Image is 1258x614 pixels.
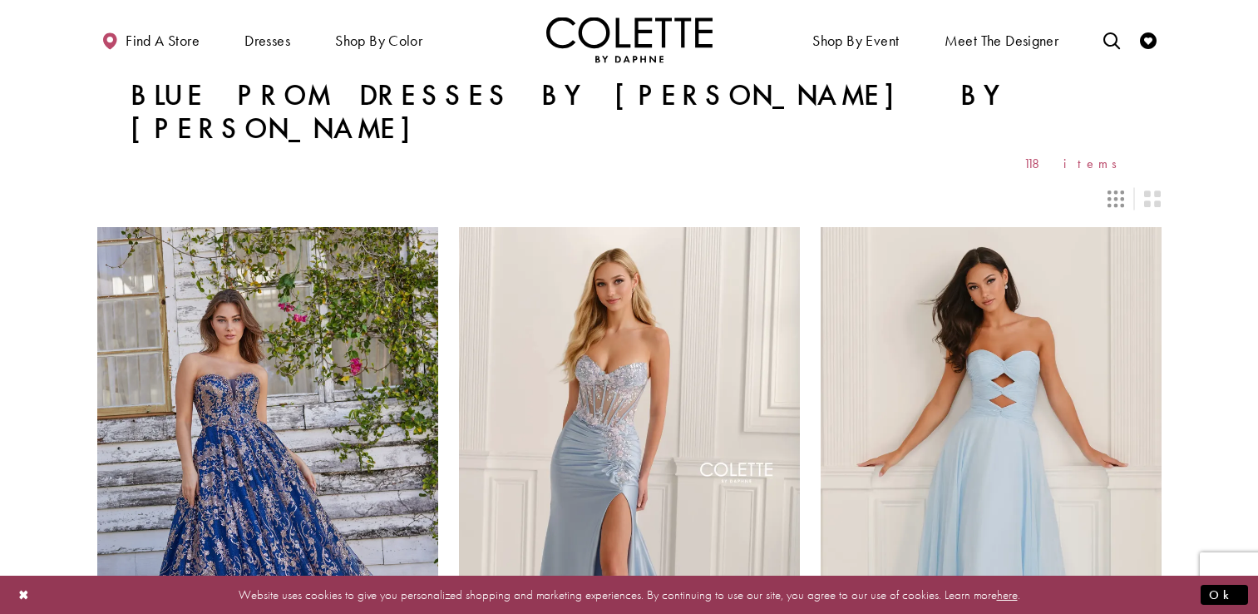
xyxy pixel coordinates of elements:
[546,17,713,62] a: Visit Home Page
[808,17,903,62] span: Shop By Event
[1201,584,1248,605] button: Submit Dialog
[126,32,200,49] span: Find a store
[1136,17,1161,62] a: Check Wishlist
[331,17,427,62] span: Shop by color
[244,32,290,49] span: Dresses
[1024,156,1128,171] span: 118 items
[1144,191,1161,207] span: Switch layout to 2 columns
[131,79,1128,146] h1: Blue Prom Dresses by [PERSON_NAME] by [PERSON_NAME]
[940,17,1063,62] a: Meet the designer
[87,181,1172,217] div: Layout Controls
[335,32,422,49] span: Shop by color
[1099,17,1124,62] a: Toggle search
[240,17,294,62] span: Dresses
[945,32,1059,49] span: Meet the designer
[997,586,1018,602] a: here
[10,580,38,609] button: Close Dialog
[1108,191,1124,207] span: Switch layout to 3 columns
[120,583,1138,606] p: Website uses cookies to give you personalized shopping and marketing experiences. By continuing t...
[812,32,899,49] span: Shop By Event
[97,17,204,62] a: Find a store
[546,17,713,62] img: Colette by Daphne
